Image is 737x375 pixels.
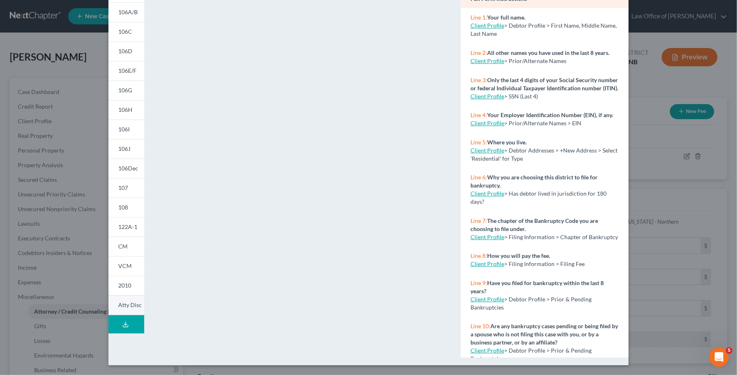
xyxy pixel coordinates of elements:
span: > Prior/Alternate Names > EIN [504,120,581,126]
a: 106E/F [108,61,144,81]
strong: All other names you have used in the last 8 years. [487,49,609,56]
a: Atty Disc [108,295,144,315]
a: Client Profile [470,296,504,303]
span: > Has debtor lived in jurisdiction for 180 days? [470,190,607,205]
span: CM [118,243,128,250]
span: 106C [118,28,132,35]
span: 107 [118,184,128,191]
strong: Your full name. [487,14,525,21]
a: Client Profile [470,147,504,154]
a: CM [108,237,144,256]
strong: Your Employer Identification Number (EIN), if any. [487,111,613,118]
span: 106A/B [118,9,138,15]
a: 106H [108,100,144,120]
a: 108 [108,198,144,217]
iframe: Intercom live chat [709,347,729,367]
a: Client Profile [470,190,504,197]
span: 108 [118,204,128,211]
span: 106G [118,87,132,94]
span: VCM [118,262,132,269]
span: Line 3: [470,76,487,83]
span: > Filing Information > Chapter of Bankruptcy [504,233,618,240]
span: 106I [118,126,130,133]
strong: Only the last 4 digits of your Social Security number or federal Individual Taxpayer Identificati... [470,76,618,92]
span: Line 10: [470,323,490,329]
strong: Have you filed for bankruptcy within the last 8 years? [470,279,604,294]
a: 107 [108,178,144,198]
a: Client Profile [470,57,504,64]
span: > Prior/Alternate Names [504,57,566,64]
a: Client Profile [470,347,504,354]
a: Client Profile [470,22,504,29]
a: Client Profile [470,233,504,240]
a: 2010 [108,276,144,295]
span: Line 6: [470,174,487,181]
a: 106D [108,41,144,61]
span: > SSN (Last 4) [504,93,538,100]
span: 106E/F [118,67,137,74]
a: 106I [108,120,144,139]
strong: Where you live. [487,139,527,146]
span: 106H [118,106,132,113]
a: 106A/B [108,2,144,22]
span: Line 7: [470,217,487,224]
span: Line 2: [470,49,487,56]
strong: Why you are choosing this district to file for bankruptcy. [470,174,598,189]
span: Line 8: [470,252,487,259]
span: > Filing Information > Filing Fee [504,260,585,267]
span: 106J [118,145,130,152]
span: 2010 [118,282,131,289]
span: Atty Disc [118,301,142,308]
strong: Are any bankruptcy cases pending or being filed by a spouse who is not filing this case with you,... [470,323,618,346]
span: > Debtor Addresses > +New Address > Select 'Residential' for Type [470,147,618,162]
span: > Debtor Profile > Prior & Pending Bankruptcies [470,296,592,311]
span: Line 4: [470,111,487,118]
span: 122A-1 [118,223,137,230]
span: > Debtor Profile > First Name, Middle Name, Last Name [470,22,617,37]
a: Client Profile [470,93,504,100]
a: Client Profile [470,260,504,267]
span: Line 1: [470,14,487,21]
a: VCM [108,256,144,276]
a: 106G [108,81,144,100]
a: 106J [108,139,144,159]
a: 106C [108,22,144,41]
strong: How you will pay the fee. [487,252,550,259]
span: 106D [118,48,132,55]
span: 5 [726,347,733,354]
strong: The chapter of the Bankruptcy Code you are choosing to file under. [470,217,598,232]
a: 122A-1 [108,217,144,237]
a: 106Dec [108,159,144,178]
span: > Debtor Profile > Prior & Pending Bankruptcies [470,347,592,362]
span: 106Dec [118,165,138,172]
span: Line 9: [470,279,487,286]
a: Client Profile [470,120,504,126]
span: Line 5: [470,139,487,146]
